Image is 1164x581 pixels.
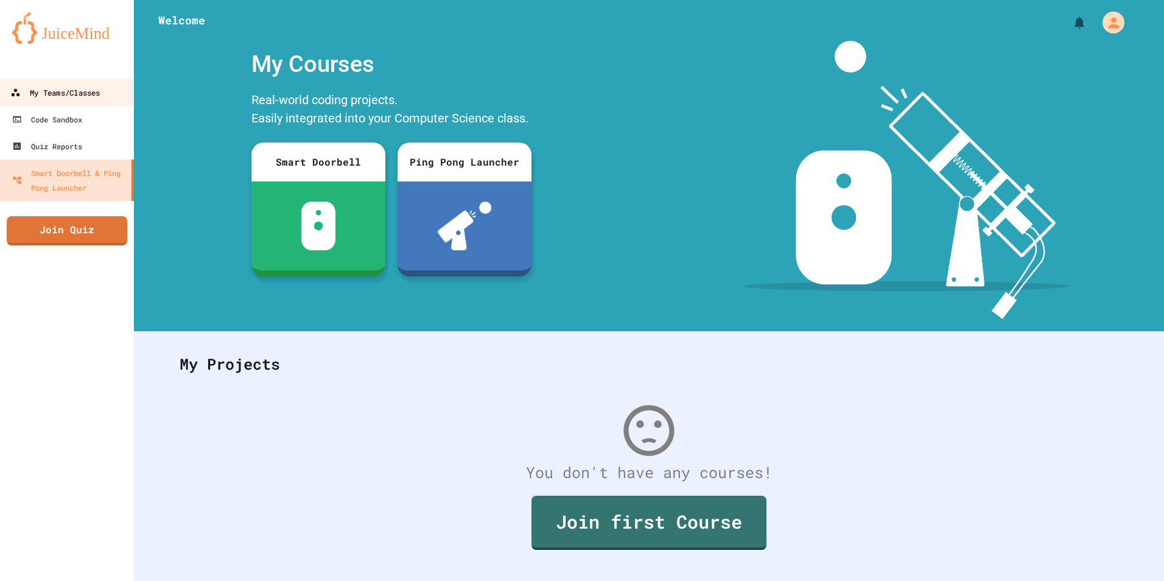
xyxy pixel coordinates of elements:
[398,143,531,181] div: Ping Pong Launcher
[7,216,127,245] a: Join Quiz
[10,85,100,100] div: My Teams/Classes
[743,41,1070,319] img: banner-image-my-projects.png
[12,12,122,44] img: logo-orange.svg
[531,496,766,550] a: Join first Course
[12,139,82,153] div: Quiz Reports
[245,41,538,88] div: My Courses
[245,88,538,133] div: Real-world coding projects. Easily integrated into your Computer Science class.
[12,112,82,127] div: Code Sandbox
[301,202,336,250] img: sdb-white.svg
[438,202,492,250] img: ppl-with-ball.png
[167,461,1131,484] div: You don't have any courses!
[251,143,385,181] div: Smart Doorbell
[167,340,1131,388] div: My Projects
[1090,9,1127,37] div: My Account
[12,166,127,195] div: Smart Doorbell & Ping Pong Launcher
[1050,12,1090,33] div: My Notifications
